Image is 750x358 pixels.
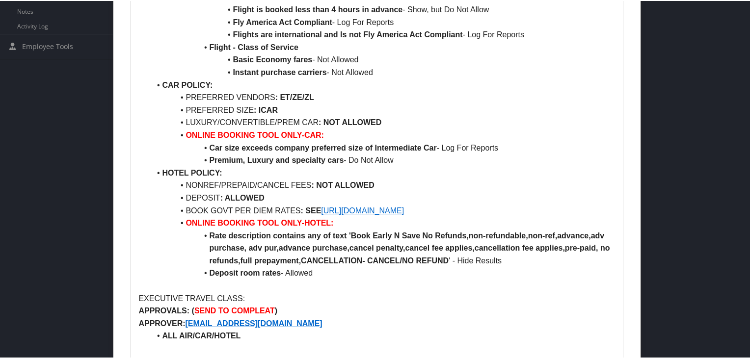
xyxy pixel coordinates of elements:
strong: : ALLOWED [220,193,265,201]
strong: : ET/ZE/ZL [275,92,314,101]
li: PREFERRED SIZE [150,103,615,116]
strong: ) [275,306,277,314]
li: - Log For Reports [150,141,615,153]
li: - Not Allowed [150,65,615,78]
strong: APPROVALS: ( [138,306,194,314]
strong: Fly America Act Compliant [233,17,332,26]
li: NONREF/PREPAID/CANCEL FEES [150,178,615,191]
li: - Not Allowed [150,52,615,65]
a: [URL][DOMAIN_NAME] [321,205,404,214]
li: - Do Not Allow [150,153,615,166]
strong: CAR POLICY: [162,80,213,88]
li: - Show, but Do Not Allow [150,2,615,15]
li: LUXURY/CONVERTIBLE/PREM CAR [150,115,615,128]
strong: : SEE [301,205,321,214]
p: EXECUTIVE TRAVEL CLASS: [138,291,615,304]
strong: ONLINE BOOKING TOOL ONLY-CAR: [186,130,324,138]
li: - Log For Reports [150,15,615,28]
strong: : ICAR [254,105,278,113]
strong: Flight - Class of Service [209,42,298,51]
strong: SEND TO COMPLEAT [194,306,275,314]
strong: Deposit room rates [209,268,281,276]
strong: ONLINE BOOKING TOOL ONLY-HOTEL: [186,218,333,226]
a: [EMAIL_ADDRESS][DOMAIN_NAME] [186,318,322,327]
li: PREFERRED VENDORS [150,90,615,103]
strong: Rate description contains any of text 'Book Early N Save No Refunds,non-refundable,non-ref,advanc... [209,230,612,264]
li: - Log For Reports [150,27,615,40]
strong: Instant purchase carriers [233,67,326,76]
strong: : NOT ALLOWED [319,117,381,126]
li: - Allowed [150,266,615,279]
strong: Premium, Luxury and specialty cars [209,155,344,163]
strong: : NOT ALLOWED [311,180,374,188]
strong: Basic Economy fares [233,54,312,63]
strong: Flight is booked less than 4 hours in advance [233,4,402,13]
li: DEPOSIT [150,191,615,204]
strong: HOTEL POLICY: [162,168,222,176]
strong: ALL AIR/CAR/HOTEL [162,331,241,339]
li: ' - Hide Results [150,229,615,266]
li: BOOK GOVT PER DIEM RATES [150,204,615,216]
strong: APPROVER: [138,318,185,327]
strong: Car size exceeds company preferred size of Intermediate Car [209,143,436,151]
strong: Flights are international and Is not Fly America Act Compliant [233,29,462,38]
